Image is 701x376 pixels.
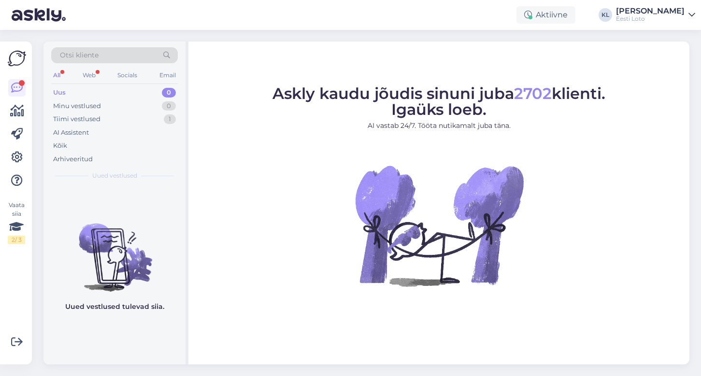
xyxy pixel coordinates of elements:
[53,154,93,164] div: Arhiveeritud
[8,49,26,68] img: Askly Logo
[157,69,178,82] div: Email
[81,69,98,82] div: Web
[8,236,25,244] div: 2 / 3
[164,114,176,124] div: 1
[352,139,526,312] img: No Chat active
[272,121,605,131] p: AI vastab 24/7. Tööta nutikamalt juba täna.
[162,88,176,97] div: 0
[616,7,695,23] a: [PERSON_NAME]Eesti Loto
[115,69,139,82] div: Socials
[599,8,612,22] div: KL
[616,15,685,23] div: Eesti Loto
[53,128,89,138] div: AI Assistent
[53,101,101,111] div: Minu vestlused
[43,206,186,293] img: No chats
[516,6,575,24] div: Aktiivne
[514,84,552,103] span: 2702
[272,84,605,119] span: Askly kaudu jõudis sinuni juba klienti. Igaüks loeb.
[8,201,25,244] div: Vaata siia
[60,50,99,60] span: Otsi kliente
[53,141,67,151] div: Kõik
[51,69,62,82] div: All
[53,88,66,97] div: Uus
[53,114,100,124] div: Tiimi vestlused
[162,101,176,111] div: 0
[65,302,164,312] p: Uued vestlused tulevad siia.
[616,7,685,15] div: [PERSON_NAME]
[92,171,137,180] span: Uued vestlused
